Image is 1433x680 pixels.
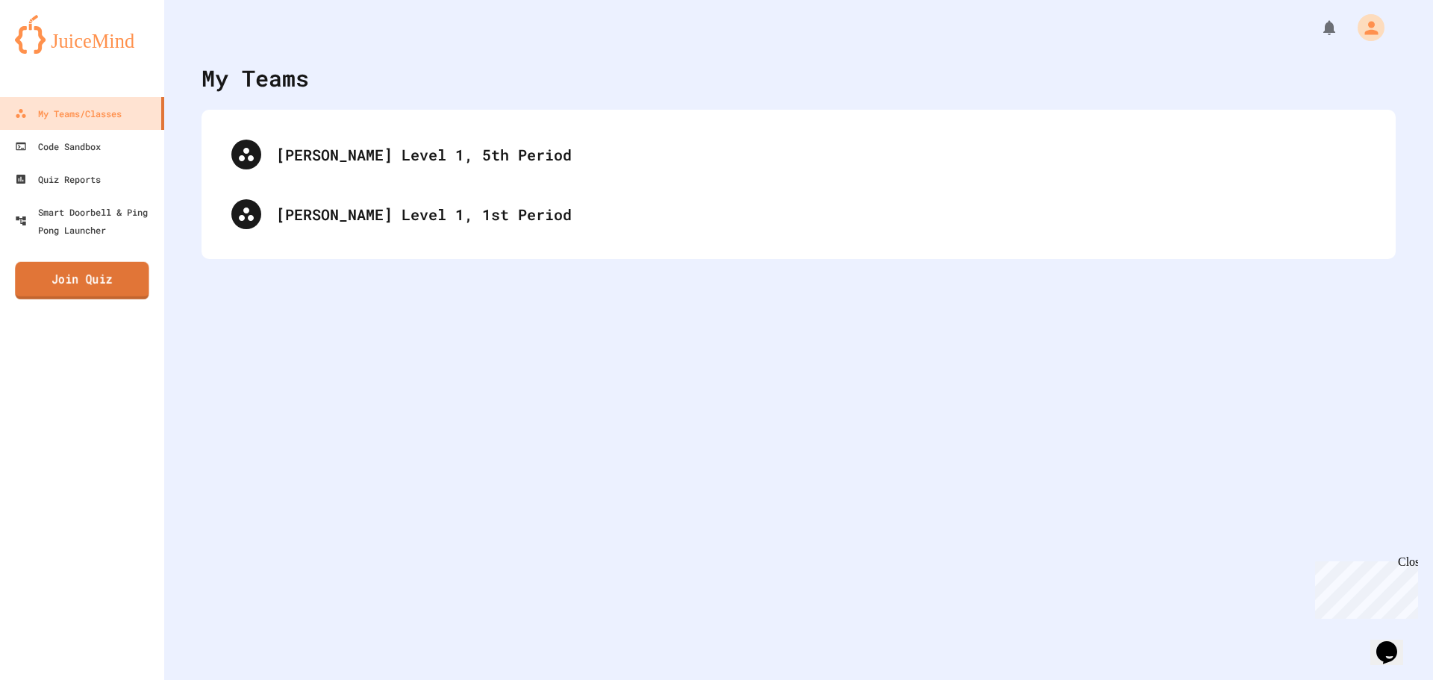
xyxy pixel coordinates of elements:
iframe: chat widget [1309,555,1418,619]
div: My Teams/Classes [15,105,122,122]
div: My Notifications [1293,15,1342,40]
iframe: chat widget [1370,620,1418,665]
div: [PERSON_NAME] Level 1, 5th Period [276,143,1366,166]
div: [PERSON_NAME] Level 1, 1st Period [276,203,1366,225]
div: My Account [1342,10,1388,45]
a: Join Quiz [15,262,149,299]
div: Quiz Reports [15,170,101,188]
div: Smart Doorbell & Ping Pong Launcher [15,203,158,239]
div: [PERSON_NAME] Level 1, 1st Period [216,184,1381,244]
div: My Teams [202,61,309,95]
div: Chat with us now!Close [6,6,103,95]
div: [PERSON_NAME] Level 1, 5th Period [216,125,1381,184]
img: logo-orange.svg [15,15,149,54]
div: Code Sandbox [15,137,101,155]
